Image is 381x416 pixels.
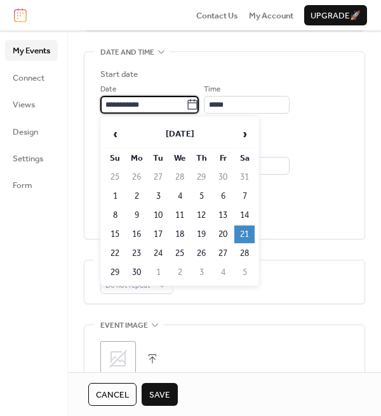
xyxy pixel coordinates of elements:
th: We [170,149,190,167]
span: Contact Us [196,10,238,22]
span: Event image [100,319,148,332]
td: 25 [170,245,190,262]
td: 21 [234,225,255,243]
span: My Events [13,44,50,57]
a: My Account [249,9,293,22]
td: 30 [126,264,147,281]
td: 4 [213,264,233,281]
img: logo [14,8,27,22]
td: 10 [148,206,168,224]
td: 2 [126,187,147,205]
td: 4 [170,187,190,205]
td: 5 [191,187,211,205]
td: 31 [234,168,255,186]
span: Upgrade 🚀 [311,10,361,22]
td: 22 [105,245,125,262]
td: 27 [213,245,233,262]
td: 16 [126,225,147,243]
td: 7 [234,187,255,205]
td: 29 [105,264,125,281]
th: Su [105,149,125,167]
td: 12 [191,206,211,224]
span: ‹ [105,121,124,147]
td: 28 [234,245,255,262]
th: Sa [234,149,255,167]
td: 27 [148,168,168,186]
th: Mo [126,149,147,167]
a: My Events [5,40,58,60]
td: 3 [148,187,168,205]
span: Form [13,179,32,192]
td: 1 [105,187,125,205]
span: Settings [13,152,43,165]
div: ; [100,341,136,377]
span: Cancel [96,389,129,401]
td: 19 [191,225,211,243]
a: Views [5,94,58,114]
button: Cancel [88,383,137,406]
td: 28 [170,168,190,186]
th: Fr [213,149,233,167]
span: Connect [13,72,44,84]
td: 8 [105,206,125,224]
a: Settings [5,148,58,168]
td: 18 [170,225,190,243]
td: 13 [213,206,233,224]
a: Contact Us [196,9,238,22]
button: Upgrade🚀 [304,5,367,25]
th: Th [191,149,211,167]
a: Form [5,175,58,195]
td: 1 [148,264,168,281]
span: My Account [249,10,293,22]
td: 25 [105,168,125,186]
a: Connect [5,67,58,88]
th: Tu [148,149,168,167]
td: 2 [170,264,190,281]
span: Date [100,83,116,96]
span: Save [149,389,170,401]
td: 9 [126,206,147,224]
td: 3 [191,264,211,281]
span: › [235,121,254,147]
span: Design [13,126,38,138]
td: 30 [213,168,233,186]
span: Views [13,98,35,111]
td: 14 [234,206,255,224]
div: Start date [100,68,138,81]
td: 29 [191,168,211,186]
span: Date and time [100,46,154,59]
th: [DATE] [126,121,233,148]
td: 5 [234,264,255,281]
td: 17 [148,225,168,243]
td: 26 [191,245,211,262]
td: 24 [148,245,168,262]
td: 6 [213,187,233,205]
span: Time [204,83,220,96]
a: Design [5,121,58,142]
td: 26 [126,168,147,186]
button: Save [142,383,178,406]
td: 15 [105,225,125,243]
td: 23 [126,245,147,262]
td: 11 [170,206,190,224]
td: 20 [213,225,233,243]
